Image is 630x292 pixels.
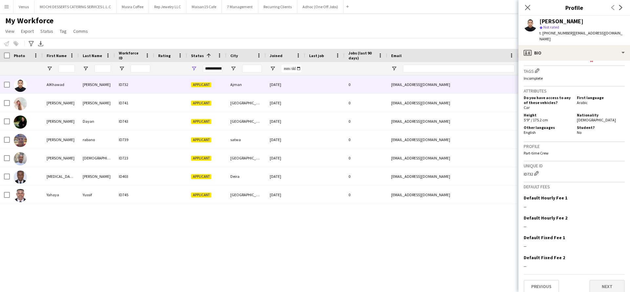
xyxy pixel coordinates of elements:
[270,53,283,58] span: Joined
[57,27,69,35] a: Tag
[5,16,53,26] span: My Workforce
[230,66,236,72] button: Open Filter Menu
[524,243,625,249] div: --
[79,149,115,167] div: [DEMOGRAPHIC_DATA]
[79,186,115,204] div: Yussif
[577,117,616,122] span: [DEMOGRAPHIC_DATA]
[79,112,115,130] div: Dayan
[266,75,305,94] div: [DATE]
[191,66,197,72] button: Open Filter Menu
[524,235,565,240] h3: Default Fixed Fee 1
[43,94,79,112] div: [PERSON_NAME]
[309,53,324,58] span: Last job
[37,40,45,48] app-action-btn: Export XLSX
[348,51,375,60] span: Jobs (last 90 days)
[539,31,622,41] span: | [EMAIL_ADDRESS][DOMAIN_NAME]
[115,112,154,130] div: ID743
[391,66,397,72] button: Open Filter Menu
[43,112,79,130] div: [PERSON_NAME]
[524,255,565,261] h3: Default Fixed Fee 2
[83,66,89,72] button: Open Filter Menu
[71,27,91,35] a: Comms
[158,53,171,58] span: Rating
[524,195,567,201] h3: Default Hourly Fee 1
[524,88,625,94] h3: Attributes
[43,75,79,94] div: AlKhawad
[387,75,518,94] div: [EMAIL_ADDRESS][DOMAIN_NAME]
[14,189,27,202] img: Yahaya Yussif
[266,167,305,185] div: [DATE]
[345,186,387,204] div: 0
[73,28,88,34] span: Comms
[191,119,211,124] span: Applicant
[191,82,211,87] span: Applicant
[539,18,583,24] div: [PERSON_NAME]
[282,65,301,73] input: Joined Filter Input
[115,149,154,167] div: ID723
[387,94,518,112] div: [EMAIL_ADDRESS][DOMAIN_NAME]
[226,149,266,167] div: [GEOGRAPHIC_DATA]
[387,131,518,149] div: [EMAIL_ADDRESS][DOMAIN_NAME]
[40,28,53,34] span: Status
[43,149,79,167] div: [PERSON_NAME]
[191,101,211,106] span: Applicant
[149,0,186,13] button: Rep Jewelry LLC
[83,53,102,58] span: Last Name
[524,67,625,74] h3: Tags
[387,186,518,204] div: [EMAIL_ADDRESS][DOMAIN_NAME]
[266,131,305,149] div: [DATE]
[115,131,154,149] div: ID739
[518,3,630,12] h3: Profile
[47,66,52,72] button: Open Filter Menu
[391,53,402,58] span: Email
[524,163,625,169] h3: Unique ID
[58,65,75,73] input: First Name Filter Input
[3,27,17,35] a: View
[115,75,154,94] div: ID732
[524,76,625,81] p: Incomplete
[14,171,27,184] img: Tobi Johnson Ogunsemore
[34,0,116,13] button: MOCHI DESSERTS CATERING SERVICES L.L.C
[524,130,536,135] span: English
[577,95,625,100] h5: First language
[539,31,574,35] span: t. [PHONE_NUMBER]
[230,53,238,58] span: City
[345,75,387,94] div: 0
[38,27,56,35] a: Status
[524,263,625,269] div: --
[345,131,387,149] div: 0
[14,97,27,110] img: Camille Ilagan
[14,115,27,129] img: Darlene Dayan
[115,94,154,112] div: ID741
[524,143,625,149] h3: Profile
[27,40,35,48] app-action-btn: Advanced filters
[345,112,387,130] div: 0
[43,167,79,185] div: [MEDICAL_DATA][PERSON_NAME]
[43,131,79,149] div: [PERSON_NAME]
[226,75,266,94] div: Ajman
[191,137,211,142] span: Applicant
[524,113,572,117] h5: Height
[524,151,625,156] p: Part-time Crew
[226,94,266,112] div: [GEOGRAPHIC_DATA]
[79,167,115,185] div: [PERSON_NAME]
[524,215,567,221] h3: Default Hourly Fee 2
[18,27,36,35] a: Export
[13,0,34,13] button: Venus
[258,0,297,13] button: Recurring Clients
[524,125,572,130] h5: Other languages
[270,66,276,72] button: Open Filter Menu
[345,149,387,167] div: 0
[524,204,625,210] div: --
[524,117,548,122] span: 5'9" / 175.2 cm
[191,174,211,179] span: Applicant
[266,186,305,204] div: [DATE]
[577,130,581,135] span: No
[115,167,154,185] div: ID403
[79,94,115,112] div: [PERSON_NAME]
[79,75,115,94] div: [PERSON_NAME]
[14,152,27,165] img: Saheed Salaudeen
[131,65,150,73] input: Workforce ID Filter Input
[242,65,262,73] input: City Filter Input
[577,113,625,117] h5: Nationality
